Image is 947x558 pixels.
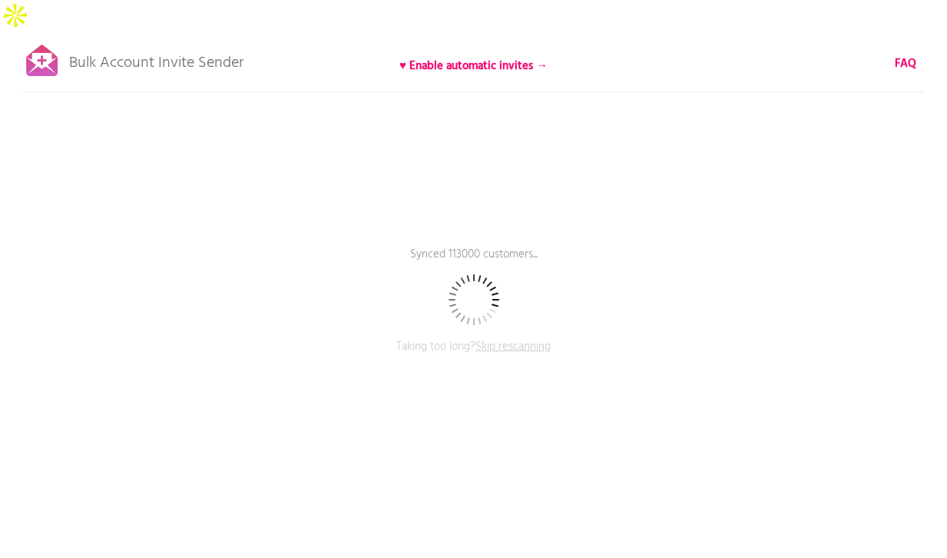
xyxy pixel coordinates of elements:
p: Taking too long? [243,338,704,377]
span: Skip rescanning [475,337,551,356]
b: FAQ [895,55,916,73]
p: Bulk Account Invite Sender [69,40,243,78]
a: FAQ [895,55,916,72]
p: Synced 113000 customers... [243,246,704,284]
b: ♥ Enable automatic invites → [399,57,548,75]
